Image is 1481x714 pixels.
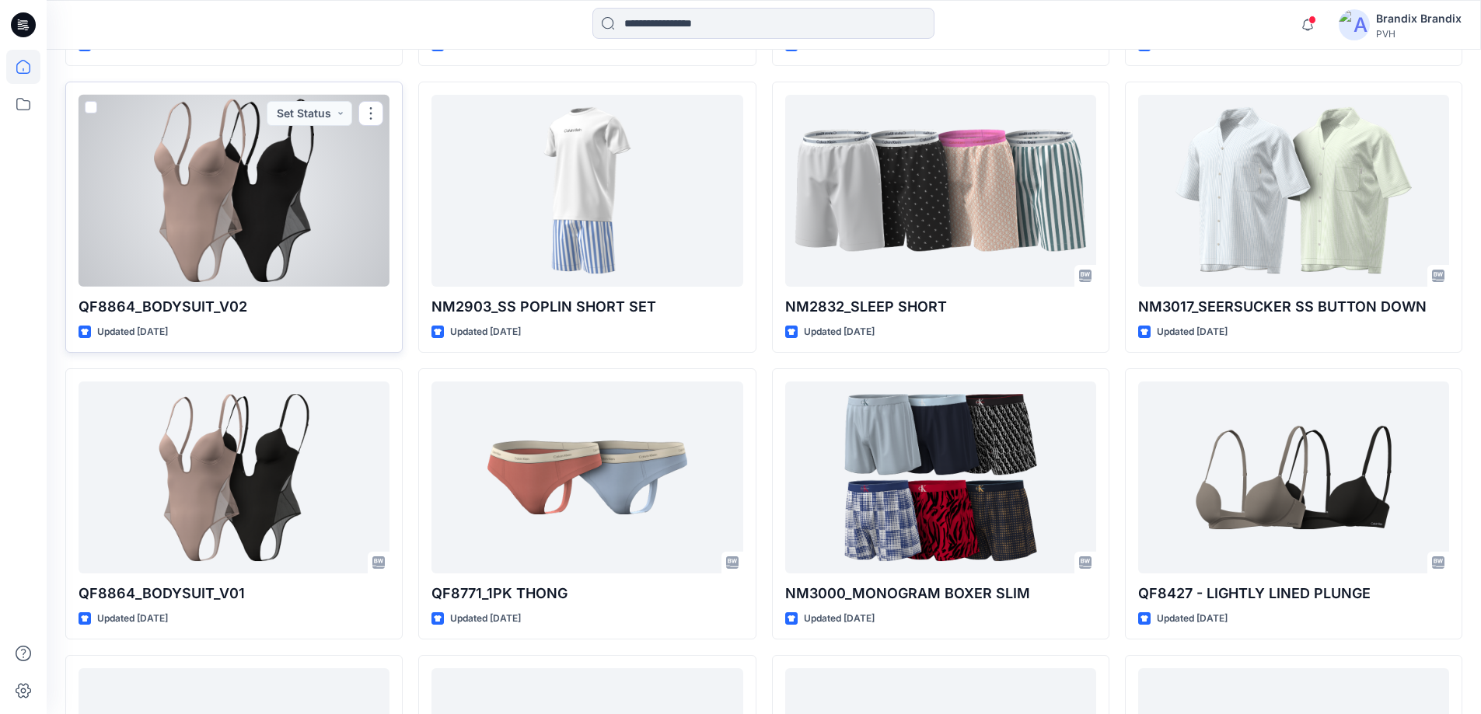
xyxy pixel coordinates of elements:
[804,611,875,627] p: Updated [DATE]
[1376,28,1462,40] div: PVH
[431,296,742,318] p: NM2903_SS POPLIN SHORT SET
[431,95,742,287] a: NM2903_SS POPLIN SHORT SET
[804,324,875,340] p: Updated [DATE]
[79,296,389,318] p: QF8864_BODYSUIT_V02
[431,381,742,573] a: QF8771_1PK THONG
[450,324,521,340] p: Updated [DATE]
[79,95,389,287] a: QF8864_BODYSUIT_V02
[785,296,1096,318] p: NM2832_SLEEP SHORT
[1138,583,1449,604] p: QF8427 - LIGHTLY LINED PLUNGE
[97,324,168,340] p: Updated [DATE]
[785,381,1096,573] a: NM3000_MONOGRAM BOXER SLIM
[1138,296,1449,318] p: NM3017_SEERSUCKER SS BUTTON DOWN
[1339,9,1370,40] img: avatar
[1138,95,1449,287] a: NM3017_SEERSUCKER SS BUTTON DOWN
[785,95,1096,287] a: NM2832_SLEEP SHORT
[1157,611,1228,627] p: Updated [DATE]
[79,381,389,573] a: QF8864_BODYSUIT_V01
[97,611,168,627] p: Updated [DATE]
[1157,324,1228,340] p: Updated [DATE]
[450,611,521,627] p: Updated [DATE]
[431,583,742,604] p: QF8771_1PK THONG
[1376,9,1462,28] div: Brandix Brandix
[785,583,1096,604] p: NM3000_MONOGRAM BOXER SLIM
[1138,381,1449,573] a: QF8427 - LIGHTLY LINED PLUNGE
[79,583,389,604] p: QF8864_BODYSUIT_V01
